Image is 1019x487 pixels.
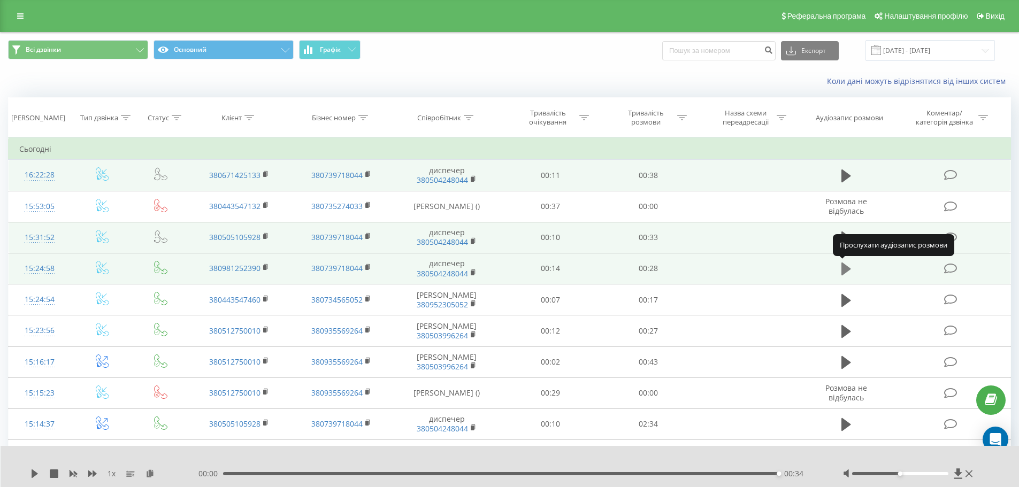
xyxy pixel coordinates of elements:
td: [PERSON_NAME] [392,315,502,346]
div: Тривалість розмови [617,109,675,127]
div: 15:24:58 [19,258,60,279]
a: 380739718044 [311,419,363,429]
button: Графік [299,40,361,59]
a: 380503996264 [417,361,468,372]
a: 380734565052 [311,295,363,305]
td: 00:00 [600,440,698,471]
div: Коментар/категорія дзвінка [913,109,976,127]
td: [PERSON_NAME] () [392,377,502,408]
span: 1 x [108,468,116,479]
a: 380504248044 [417,268,468,279]
div: Назва схеми переадресації [717,109,774,127]
td: 00:43 [600,346,698,377]
a: 380505105928 [209,232,261,242]
a: 380503996264 [417,330,468,341]
div: Accessibility label [898,471,902,476]
td: диспечер [392,160,502,191]
div: 15:16:17 [19,352,60,373]
td: 00:38 [600,160,698,191]
td: [PERSON_NAME] [392,346,502,377]
div: Тривалість очікування [519,109,577,127]
a: 380512750010 [209,388,261,398]
span: Реферальна програма [787,12,866,20]
td: 00:33 [600,222,698,253]
a: 380504248044 [417,423,468,434]
a: 380739718044 [311,170,363,180]
td: 00:29 [502,377,600,408]
td: диспечер [392,440,502,471]
span: Розмова не відбулась [825,445,867,465]
span: Всі дзвінки [26,45,61,54]
td: 00:37 [502,191,600,222]
a: 380443547460 [209,295,261,305]
a: 380739718044 [311,263,363,273]
a: Коли дані можуть відрізнятися вiд інших систем [827,76,1011,86]
div: Open Intercom Messenger [983,427,1008,452]
button: Всі дзвінки [8,40,148,59]
div: Клієнт [221,113,242,122]
a: 380935569264 [311,388,363,398]
a: 380504248044 [417,237,468,247]
div: 15:15:23 [19,383,60,404]
div: Accessibility label [777,471,781,476]
td: 00:11 [502,160,600,191]
td: диспечер [392,408,502,439]
a: 380935569264 [311,357,363,367]
td: 00:10 [502,222,600,253]
td: 00:14 [502,253,600,284]
div: Аудіозапис розмови [816,113,883,122]
td: 02:34 [600,408,698,439]
span: Вихід [986,12,1005,20]
a: 380935569264 [311,326,363,336]
a: 380443547132 [209,201,261,211]
div: Статус [148,113,169,122]
td: 00:27 [600,315,698,346]
button: Експорт [781,41,839,60]
a: 380981252390 [209,263,261,273]
div: 15:31:52 [19,227,60,248]
td: диспечер [392,222,502,253]
a: 380739718044 [311,232,363,242]
div: 15:23:56 [19,320,60,341]
a: 380505105928 [209,419,261,429]
div: 15:14:37 [19,414,60,435]
div: Прослухати аудіозапис розмови [833,234,954,256]
span: 00:00 [198,468,223,479]
div: 15:13:32 [19,445,60,466]
td: 00:10 [502,408,600,439]
td: 00:12 [502,315,600,346]
div: Співробітник [417,113,461,122]
div: Бізнес номер [312,113,356,122]
button: Основний [154,40,294,59]
div: 15:53:05 [19,196,60,217]
a: 380512750010 [209,357,261,367]
td: диспечер [392,253,502,284]
td: 00:28 [600,253,698,284]
span: Налаштування профілю [884,12,968,20]
span: Графік [320,46,341,53]
a: 380735274033 [311,201,363,211]
div: Тип дзвінка [80,113,118,122]
a: 380512750010 [209,326,261,336]
td: [PERSON_NAME] () [392,191,502,222]
a: 380952305052 [417,299,468,310]
td: 00:00 [600,191,698,222]
span: 00:34 [784,468,803,479]
td: [PERSON_NAME] [392,284,502,315]
td: 00:07 [502,284,600,315]
input: Пошук за номером [662,41,776,60]
td: 00:25 [502,440,600,471]
span: Розмова не відбулась [825,383,867,403]
div: 15:24:54 [19,289,60,310]
div: 16:22:28 [19,165,60,185]
div: [PERSON_NAME] [11,113,65,122]
td: Сьогодні [9,138,1011,160]
span: Розмова не відбулась [825,196,867,216]
td: 00:00 [600,377,698,408]
td: 00:02 [502,346,600,377]
td: 00:17 [600,284,698,315]
a: 380504248044 [417,175,468,185]
a: 380671425133 [209,170,261,180]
